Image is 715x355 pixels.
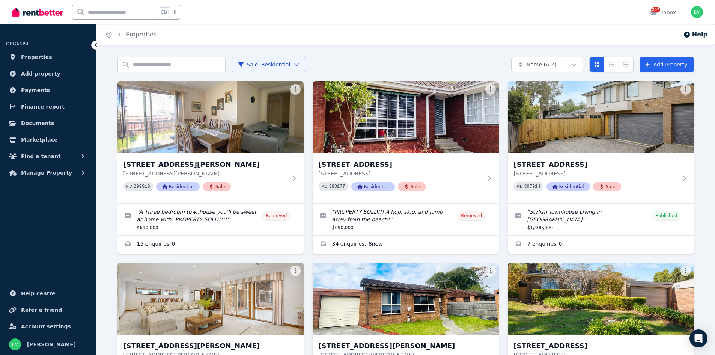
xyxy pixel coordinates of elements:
h3: [STREET_ADDRESS] [514,159,677,170]
div: View options [589,57,634,72]
a: Help centre [6,286,90,301]
small: PID [322,184,328,189]
span: Sale [398,182,426,191]
a: Edit listing: PROPERTY SOLD!!! A hop, skip, and jump away from the beach! [313,204,499,235]
a: 3/41 Rotherwood Road[STREET_ADDRESS][STREET_ADDRESS]PID 397914ResidentialSale [508,81,694,203]
span: Name (A-Z) [527,61,557,68]
span: Payments [21,86,50,95]
span: Refer a friend [21,305,62,314]
h3: [STREET_ADDRESS] [319,159,482,170]
code: 397914 [524,184,540,189]
button: Manage Property [6,165,90,180]
img: Emma Vatos [9,338,21,350]
button: More options [485,84,496,95]
div: Open Intercom Messenger [689,329,707,347]
span: Manage Property [21,168,72,177]
img: 2/25 Springs Road, Clayton South [117,81,304,153]
a: Properties [6,50,90,65]
p: [STREET_ADDRESS] [514,170,677,177]
span: Residential [156,182,200,191]
h3: [STREET_ADDRESS][PERSON_NAME] [123,341,287,351]
button: Compact list view [604,57,619,72]
button: More options [290,266,301,276]
a: Properties [126,31,157,38]
a: Account settings [6,319,90,334]
a: Add Property [640,57,694,72]
a: Edit listing: A Three bedroom townhouse you’ll be sweet at home with! PROPERTY SOLD!!!! [117,204,304,235]
div: Inbox [650,9,676,16]
nav: Breadcrumb [96,24,166,45]
a: Edit listing: Stylish Townhouse Living in Ivanhoe East! [508,204,694,235]
span: Finance report [21,102,65,111]
small: PID [126,184,132,189]
button: More options [680,266,691,276]
a: Refer a friend [6,302,90,317]
a: Documents [6,116,90,131]
span: Find a tenant [21,152,61,161]
img: Emma Vatos [691,6,703,18]
img: 5 Dixon Ave, Werribee [117,263,304,335]
a: Add property [6,66,90,81]
span: [PERSON_NAME] [27,340,76,349]
img: 3/35 Bay St, Parkdale [313,81,499,153]
p: [STREET_ADDRESS][PERSON_NAME] [123,170,287,177]
button: Name (A-Z) [511,57,583,72]
span: Documents [21,119,54,128]
span: Properties [21,53,52,62]
span: Residential [351,182,395,191]
button: Find a tenant [6,149,90,164]
span: Add property [21,69,60,78]
span: ORGANISE [6,41,30,47]
img: 8 Jindalee Court, Frankston [508,263,694,335]
span: 207 [651,7,660,12]
button: Expanded list view [619,57,634,72]
button: More options [680,84,691,95]
span: Sale [593,182,622,191]
h3: [STREET_ADDRESS][PERSON_NAME] [123,159,287,170]
span: Ctrl [159,7,170,17]
span: Account settings [21,322,71,331]
h3: [STREET_ADDRESS][PERSON_NAME] [319,341,482,351]
a: 2/25 Springs Road, Clayton South[STREET_ADDRESS][PERSON_NAME][STREET_ADDRESS][PERSON_NAME]PID 299... [117,81,304,203]
a: Payments [6,83,90,98]
h3: [STREET_ADDRESS] [514,341,677,351]
span: Marketplace [21,135,57,144]
span: Help centre [21,289,56,298]
a: Enquiries for 2/25 Springs Road, Clayton South [117,236,304,254]
button: More options [290,84,301,95]
a: 3/35 Bay St, Parkdale[STREET_ADDRESS][STREET_ADDRESS]PID 383177ResidentialSale [313,81,499,203]
img: 3/41 Rotherwood Road [508,81,694,153]
span: Residential [546,182,590,191]
span: Sale, Residential [238,61,291,68]
a: Marketplace [6,132,90,147]
img: 5/32 Roberts Street, Frankston [313,263,499,335]
code: 383177 [329,184,345,189]
span: Sale [203,182,231,191]
p: [STREET_ADDRESS] [319,170,482,177]
button: Help [683,30,707,39]
a: Enquiries for 3/35 Bay St, Parkdale [313,236,499,254]
img: RentBetter [12,6,63,18]
button: Sale, Residential [232,57,306,72]
small: PID [517,184,523,189]
button: Card view [589,57,604,72]
a: Finance report [6,99,90,114]
button: More options [485,266,496,276]
a: Enquiries for 3/41 Rotherwood Road [508,236,694,254]
code: 299910 [134,184,150,189]
span: k [173,9,176,15]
